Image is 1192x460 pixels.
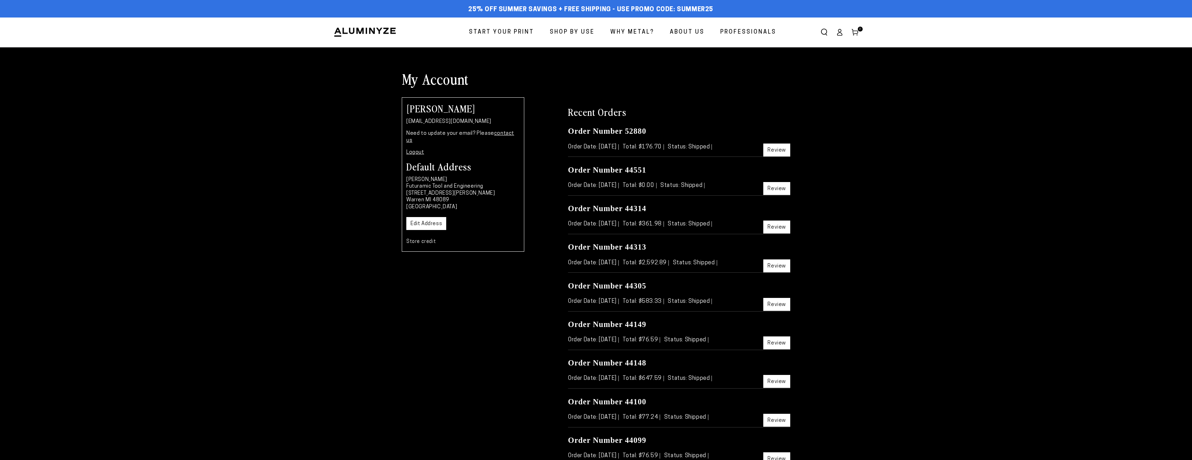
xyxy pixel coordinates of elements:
span: Total: $176.70 [623,144,664,150]
span: Total: $76.59 [623,337,660,343]
a: About Us [665,23,710,42]
a: Review [763,221,790,234]
span: Professionals [720,27,776,37]
p: [EMAIL_ADDRESS][DOMAIN_NAME] [406,118,520,125]
span: Status: Shipped [668,376,712,381]
span: Why Metal? [610,27,654,37]
span: Order Date: [DATE] [568,144,619,150]
span: 3 [859,27,861,32]
a: Order Number 44314 [568,204,646,213]
span: Order Date: [DATE] [568,299,619,304]
span: Status: Shipped [668,299,712,304]
a: Store credit [406,239,436,244]
span: Total: $76.59 [623,453,660,459]
a: Professionals [715,23,781,42]
h2: Recent Orders [568,105,790,118]
a: Logout [406,150,424,155]
a: Order Number 44551 [568,166,646,174]
a: Order Number 44099 [568,436,646,445]
span: Total: $2,592.89 [623,260,669,266]
a: Review [763,375,790,388]
span: 25% off Summer Savings + Free Shipping - Use Promo Code: SUMMER25 [468,6,713,14]
span: About Us [670,27,704,37]
a: Shop By Use [545,23,600,42]
a: Review [763,414,790,427]
span: Total: $647.59 [623,376,664,381]
h2: [PERSON_NAME] [406,103,520,113]
p: [PERSON_NAME] Futuramic Tool and Engineering [STREET_ADDRESS][PERSON_NAME] Warren MI 48089 [GEOGR... [406,176,520,211]
a: Review [763,298,790,311]
span: Total: $361.98 [623,221,664,227]
a: contact us [406,131,514,143]
a: Review [763,144,790,156]
summary: Search our site [816,25,832,40]
span: Status: Shipped [660,183,704,188]
span: Status: Shipped [664,453,708,459]
a: Order Number 52880 [568,127,646,135]
a: Review [763,336,790,349]
a: Start Your Print [464,23,539,42]
h1: My Account [402,70,790,88]
a: Review [763,182,790,195]
span: Order Date: [DATE] [568,337,619,343]
a: Order Number 44148 [568,358,646,367]
a: Order Number 44305 [568,281,646,290]
span: Shop By Use [550,27,595,37]
span: Total: $77.24 [623,414,660,420]
span: Status: Shipped [664,414,708,420]
span: Order Date: [DATE] [568,376,619,381]
span: Start Your Print [469,27,534,37]
a: Review [763,259,790,272]
span: Total: $0.00 [623,183,656,188]
span: Order Date: [DATE] [568,221,619,227]
a: Order Number 44149 [568,320,646,329]
a: Why Metal? [605,23,659,42]
h3: Default Address [406,161,520,171]
span: Order Date: [DATE] [568,414,619,420]
span: Status: Shipped [673,260,717,266]
span: Status: Shipped [664,337,708,343]
a: Order Number 44313 [568,243,646,251]
img: Aluminyze [334,27,397,37]
a: Edit Address [406,217,446,230]
span: Total: $583.33 [623,299,664,304]
span: Order Date: [DATE] [568,183,619,188]
p: Need to update your email? Please [406,130,520,144]
span: Order Date: [DATE] [568,260,619,266]
a: Order Number 44100 [568,397,646,406]
span: Order Date: [DATE] [568,453,619,459]
span: Status: Shipped [668,221,712,227]
span: Status: Shipped [668,144,712,150]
